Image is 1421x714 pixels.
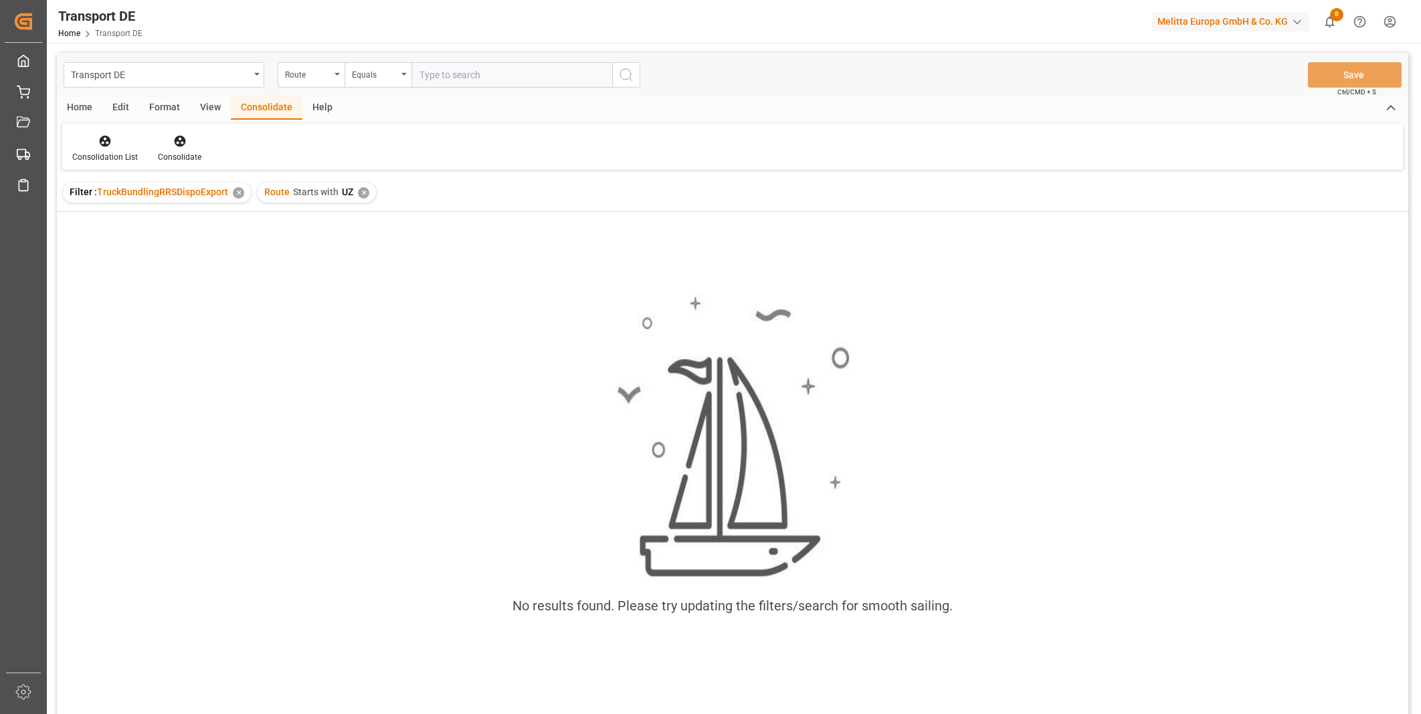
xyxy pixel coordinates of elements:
div: Melitta Europa GmbH & Co. KG [1152,12,1309,31]
input: Type to search [411,62,612,88]
img: smooth_sailing.jpeg [615,294,850,580]
div: Consolidate [158,151,201,163]
span: Route [264,187,290,197]
span: Filter : [70,187,97,197]
div: Edit [102,97,139,120]
button: Save [1308,62,1402,88]
span: TruckBundlingRRSDispoExport [97,187,228,197]
div: Route [285,66,330,81]
span: Starts with [293,187,339,197]
div: Transport DE [58,6,143,26]
button: search button [612,62,640,88]
div: Format [139,97,190,120]
button: open menu [345,62,411,88]
a: Home [58,29,80,38]
button: Melitta Europa GmbH & Co. KG [1152,9,1315,34]
div: View [190,97,231,120]
div: Equals [352,66,397,81]
button: show 8 new notifications [1315,7,1345,37]
div: Consolidation List [72,151,138,163]
div: Consolidate [231,97,302,120]
span: 8 [1330,8,1343,21]
button: open menu [278,62,345,88]
div: No results found. Please try updating the filters/search for smooth sailing. [512,596,953,616]
span: Ctrl/CMD + S [1337,87,1376,97]
div: Transport DE [71,66,250,82]
div: Home [57,97,102,120]
div: ✕ [358,187,369,199]
button: Help Center [1345,7,1375,37]
div: ✕ [233,187,244,199]
div: Help [302,97,343,120]
span: UZ [342,187,353,197]
button: open menu [64,62,264,88]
